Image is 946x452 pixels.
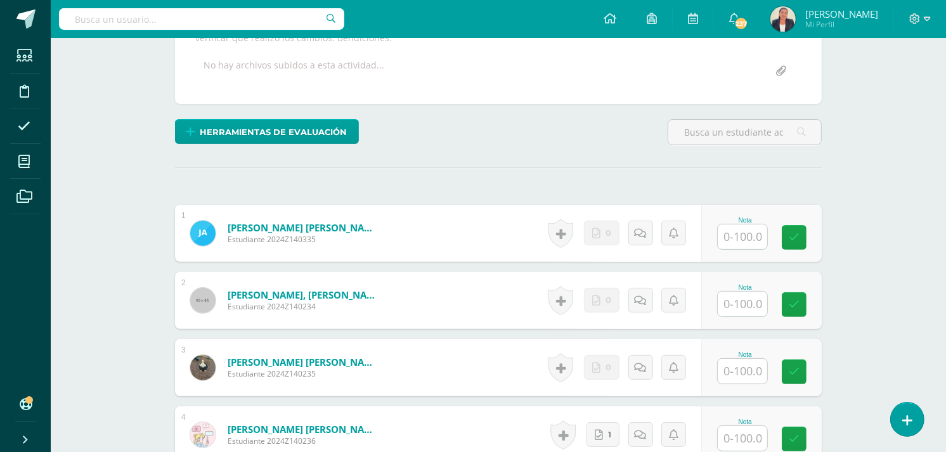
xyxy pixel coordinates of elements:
[228,356,380,368] a: [PERSON_NAME] [PERSON_NAME]
[200,120,347,144] span: Herramientas de evaluación
[228,301,380,312] span: Estudiante 2024Z140234
[606,288,611,312] span: 0
[204,59,384,84] div: No hay archivos subidos a esta actividad...
[717,418,773,425] div: Nota
[228,288,380,301] a: [PERSON_NAME], [PERSON_NAME]
[717,284,773,291] div: Nota
[717,351,773,358] div: Nota
[718,292,767,316] input: 0-100.0
[805,19,878,30] span: Mi Perfil
[228,423,380,436] a: [PERSON_NAME] [PERSON_NAME]
[190,422,216,448] img: b503dfbe7b5392f0fb8a655e01e0675b.png
[805,8,878,20] span: [PERSON_NAME]
[586,422,619,447] a: 1
[608,423,611,446] span: 1
[718,224,767,249] input: 0-100.0
[228,234,380,245] span: Estudiante 2024Z140335
[190,355,216,380] img: cda4ca2107ef92bdb77e9bf5b7713d7b.png
[718,426,767,451] input: 0-100.0
[718,359,767,384] input: 0-100.0
[734,16,748,30] span: 237
[606,356,611,379] span: 0
[190,288,216,313] img: 45x45
[668,120,821,145] input: Busca un estudiante aquí...
[606,221,611,245] span: 0
[770,6,796,32] img: 6c06d2265dd2d99cafc82ba4f11193b5.png
[175,119,359,144] a: Herramientas de evaluación
[228,221,380,234] a: [PERSON_NAME] [PERSON_NAME]
[59,8,344,30] input: Busca un usuario...
[190,221,216,246] img: 8e2e5171c1285411ebd2e1efc25dda67.png
[717,217,773,224] div: Nota
[228,368,380,379] span: Estudiante 2024Z140235
[228,436,380,446] span: Estudiante 2024Z140236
